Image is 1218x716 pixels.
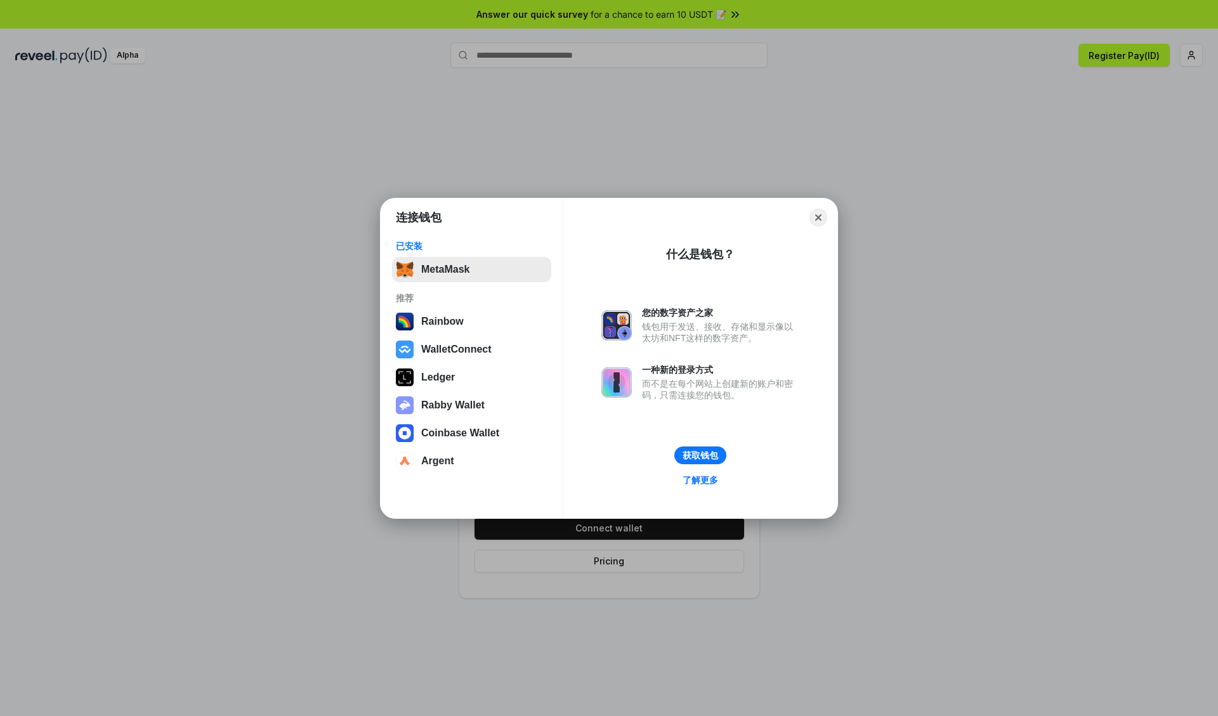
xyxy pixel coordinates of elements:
[396,452,414,470] img: svg+xml,%3Csvg%20width%3D%2228%22%20height%3D%2228%22%20viewBox%3D%220%200%2028%2028%22%20fill%3D...
[392,420,551,446] button: Coinbase Wallet
[396,368,414,386] img: svg+xml,%3Csvg%20xmlns%3D%22http%3A%2F%2Fwww.w3.org%2F2000%2Fsvg%22%20width%3D%2228%22%20height%3...
[421,427,499,439] div: Coinbase Wallet
[421,400,485,411] div: Rabby Wallet
[421,316,464,327] div: Rainbow
[396,396,414,414] img: svg+xml,%3Csvg%20xmlns%3D%22http%3A%2F%2Fwww.w3.org%2F2000%2Fsvg%22%20fill%3D%22none%22%20viewBox...
[675,472,726,488] a: 了解更多
[683,474,718,486] div: 了解更多
[396,313,414,330] img: svg+xml,%3Csvg%20width%3D%22120%22%20height%3D%22120%22%20viewBox%3D%220%200%20120%20120%22%20fil...
[392,393,551,418] button: Rabby Wallet
[809,209,827,226] button: Close
[392,365,551,390] button: Ledger
[396,341,414,358] img: svg+xml,%3Csvg%20width%3D%2228%22%20height%3D%2228%22%20viewBox%3D%220%200%2028%2028%22%20fill%3D...
[642,307,799,318] div: 您的数字资产之家
[421,264,469,275] div: MetaMask
[601,310,632,341] img: svg+xml,%3Csvg%20xmlns%3D%22http%3A%2F%2Fwww.w3.org%2F2000%2Fsvg%22%20fill%3D%22none%22%20viewBox...
[396,424,414,442] img: svg+xml,%3Csvg%20width%3D%2228%22%20height%3D%2228%22%20viewBox%3D%220%200%2028%2028%22%20fill%3D...
[392,309,551,334] button: Rainbow
[674,446,726,464] button: 获取钱包
[642,378,799,401] div: 而不是在每个网站上创建新的账户和密码，只需连接您的钱包。
[642,321,799,344] div: 钱包用于发送、接收、存储和显示像以太坊和NFT这样的数字资产。
[392,257,551,282] button: MetaMask
[396,292,547,304] div: 推荐
[396,261,414,278] img: svg+xml,%3Csvg%20fill%3D%22none%22%20height%3D%2233%22%20viewBox%3D%220%200%2035%2033%22%20width%...
[642,364,799,375] div: 一种新的登录方式
[421,372,455,383] div: Ledger
[601,367,632,398] img: svg+xml,%3Csvg%20xmlns%3D%22http%3A%2F%2Fwww.w3.org%2F2000%2Fsvg%22%20fill%3D%22none%22%20viewBox...
[421,344,492,355] div: WalletConnect
[683,450,718,461] div: 获取钱包
[396,240,547,252] div: 已安装
[396,210,442,225] h1: 连接钱包
[421,455,454,467] div: Argent
[392,337,551,362] button: WalletConnect
[392,448,551,474] button: Argent
[666,247,735,262] div: 什么是钱包？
